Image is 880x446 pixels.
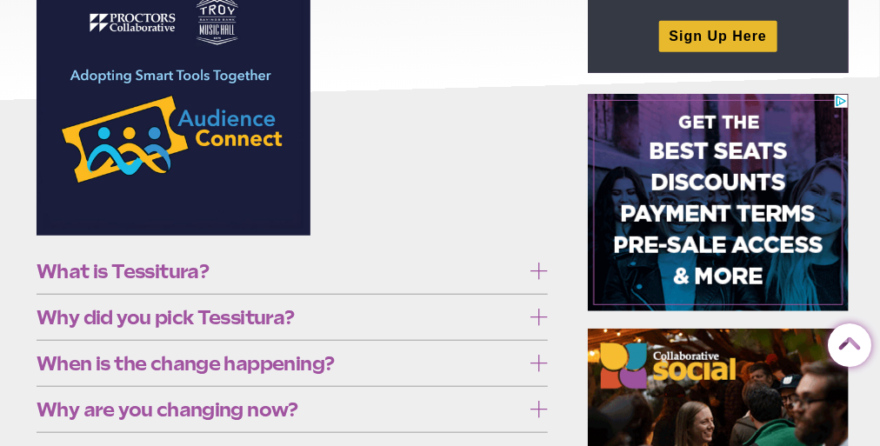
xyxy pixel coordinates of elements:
iframe: Advertisement [588,94,849,311]
span: When is the change happening? [37,354,521,373]
a: Sign Up Here [659,21,777,51]
span: Why are you changing now? [37,400,521,419]
span: Why did you pick Tessitura? [37,308,521,327]
span: What is Tessitura? [37,262,521,281]
a: Back to Top [828,324,863,359]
